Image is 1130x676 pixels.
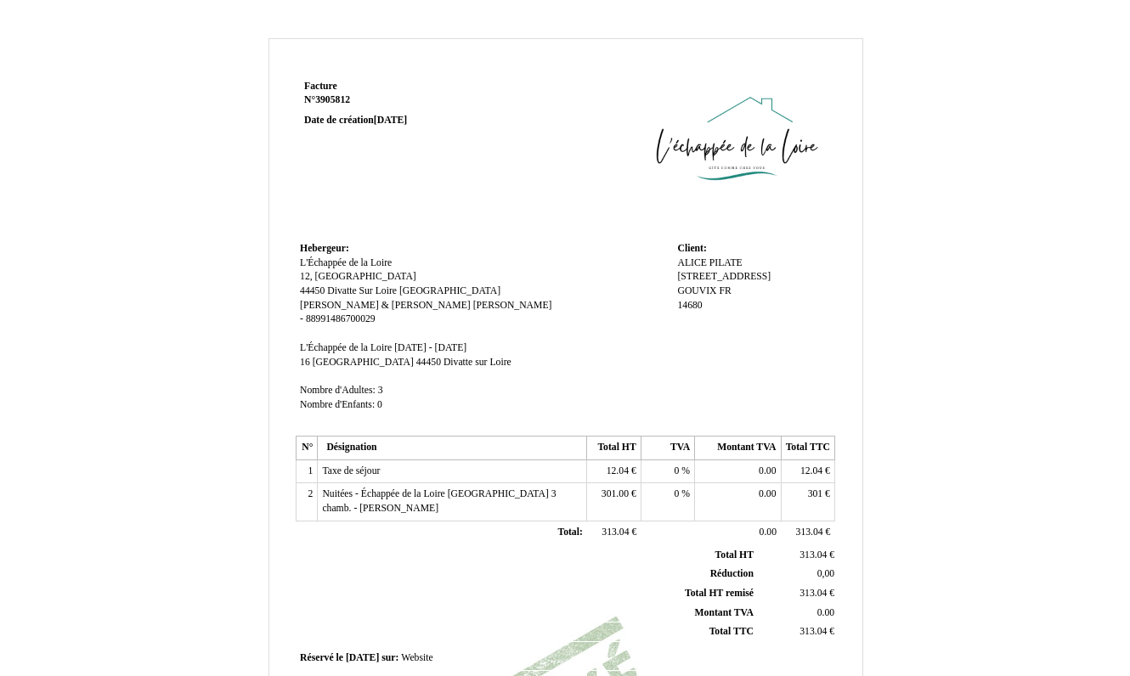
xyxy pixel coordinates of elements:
span: sur: [381,652,398,663]
span: 313.04 [799,549,827,561]
span: GOUVIX [677,285,716,296]
td: € [757,622,838,642]
span: 313.04 [602,527,629,538]
th: Total HT [587,437,641,460]
span: 16 [GEOGRAPHIC_DATA] [300,357,414,368]
span: Nombre d'Adultes: [300,385,376,396]
span: [DATE] [374,115,407,126]
td: € [587,459,641,483]
span: 44450 [300,285,325,296]
th: Désignation [318,437,587,460]
td: % [641,483,694,521]
span: 12.04 [800,465,822,476]
span: Website [401,652,432,663]
span: L'Échappée de la Loire [300,257,392,268]
span: 0.00 [759,465,776,476]
span: Total TTC [709,626,754,637]
span: PILATE [709,257,743,268]
span: Réduction [710,568,754,579]
span: [DATE] - [DATE] [394,342,466,353]
td: € [781,459,834,483]
strong: N° [304,93,507,107]
span: [GEOGRAPHIC_DATA] [399,285,500,296]
td: 1 [297,459,318,483]
span: Nuitées - Échappée de la Loire [GEOGRAPHIC_DATA] 3 chamb. - [PERSON_NAME] [322,488,556,514]
span: 0.00 [760,527,777,538]
span: 12.04 [607,465,629,476]
span: Total HT [715,549,754,561]
th: Total TTC [781,437,834,460]
img: logo [642,80,831,207]
td: € [757,583,838,603]
span: [PERSON_NAME] & [PERSON_NAME] [300,300,471,311]
span: 14680 [677,300,702,311]
span: 301.00 [602,488,629,499]
span: 0,00 [817,568,834,579]
td: € [757,546,838,565]
span: Client: [677,243,706,254]
th: TVA [641,437,694,460]
span: 3 [378,385,383,396]
th: N° [297,437,318,460]
span: ALICE [677,257,706,268]
span: 0.00 [817,607,834,618]
span: Total HT remisé [685,588,754,599]
span: Divatte sur Loire [444,357,511,368]
span: Divatte Sur Loire [327,285,397,296]
span: Nombre d'Enfants: [300,399,375,410]
span: Facture [304,81,337,92]
span: 3905812 [315,94,350,105]
th: Montant TVA [695,437,781,460]
td: % [641,459,694,483]
span: 313.04 [799,626,827,637]
span: 0.00 [759,488,776,499]
td: € [587,521,641,544]
span: 88991486700029 [306,313,376,324]
span: - [300,313,303,324]
span: [DATE] [346,652,379,663]
span: 44450 [416,357,441,368]
span: 12, [GEOGRAPHIC_DATA] [300,271,416,282]
span: Total: [557,527,582,538]
span: L'Échappée de la Loire [300,342,392,353]
span: Taxe de séjour [322,465,380,476]
td: € [781,483,834,521]
span: 313.04 [799,588,827,599]
span: Hebergeur: [300,243,349,254]
span: 0 [377,399,382,410]
span: Réservé le [300,652,343,663]
span: 301 [808,488,823,499]
span: 0 [675,465,680,476]
td: € [587,483,641,521]
strong: Date de création [304,115,407,126]
span: 313.04 [796,527,823,538]
span: [PERSON_NAME] [473,300,552,311]
span: 0 [675,488,680,499]
td: € [781,521,834,544]
span: FR [719,285,731,296]
td: 2 [297,483,318,521]
span: [STREET_ADDRESS] [677,271,771,282]
span: Montant TVA [695,607,754,618]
